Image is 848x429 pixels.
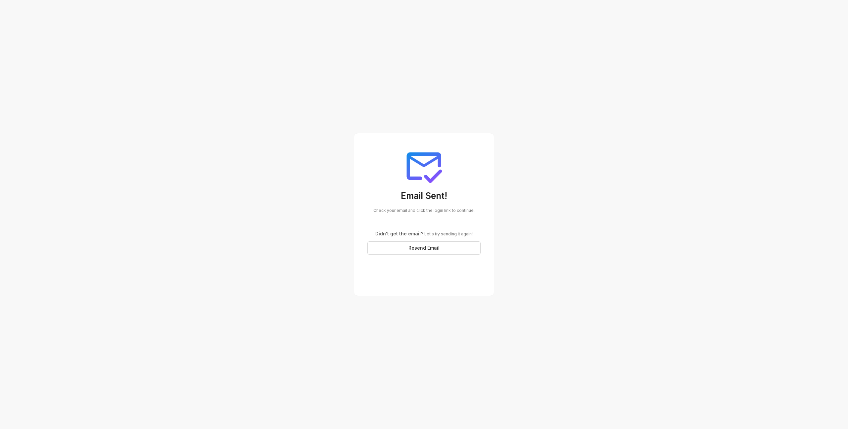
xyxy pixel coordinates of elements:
span: Check your email and click the login link to continue. [373,208,475,213]
h3: Email Sent! [367,190,481,203]
span: Resend Email [408,244,440,252]
span: Let's try sending it again! [423,231,473,236]
button: Resend Email [367,241,481,255]
span: Didn't get the email? [375,231,423,236]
